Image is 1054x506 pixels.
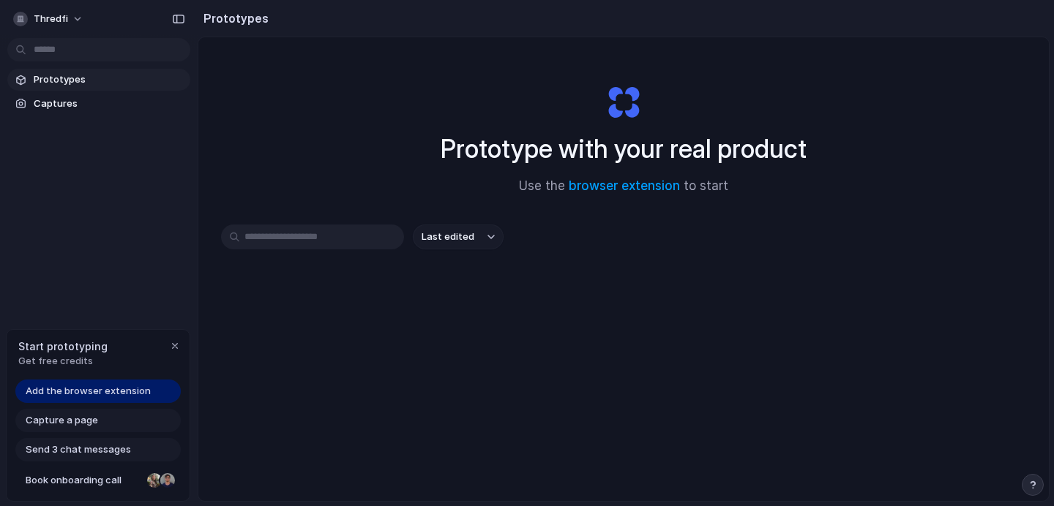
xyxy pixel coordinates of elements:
span: Last edited [422,230,474,244]
h1: Prototype with your real product [441,129,807,168]
div: Christian Iacullo [159,472,176,489]
a: Prototypes [7,69,190,91]
span: Use the to start [519,177,728,196]
h2: Prototypes [198,10,269,27]
span: Send 3 chat messages [26,442,131,457]
span: Captures [34,97,184,111]
span: thredfi [34,12,68,26]
span: Start prototyping [18,339,108,354]
button: Last edited [413,224,504,249]
span: Book onboarding call [26,473,141,488]
span: Capture a page [26,413,98,428]
a: browser extension [569,178,680,193]
div: Nicole Kubica [146,472,163,489]
a: Book onboarding call [15,469,181,492]
a: Captures [7,93,190,115]
button: thredfi [7,7,91,31]
span: Add the browser extension [26,384,151,399]
span: Prototypes [34,72,184,87]
span: Get free credits [18,354,108,369]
